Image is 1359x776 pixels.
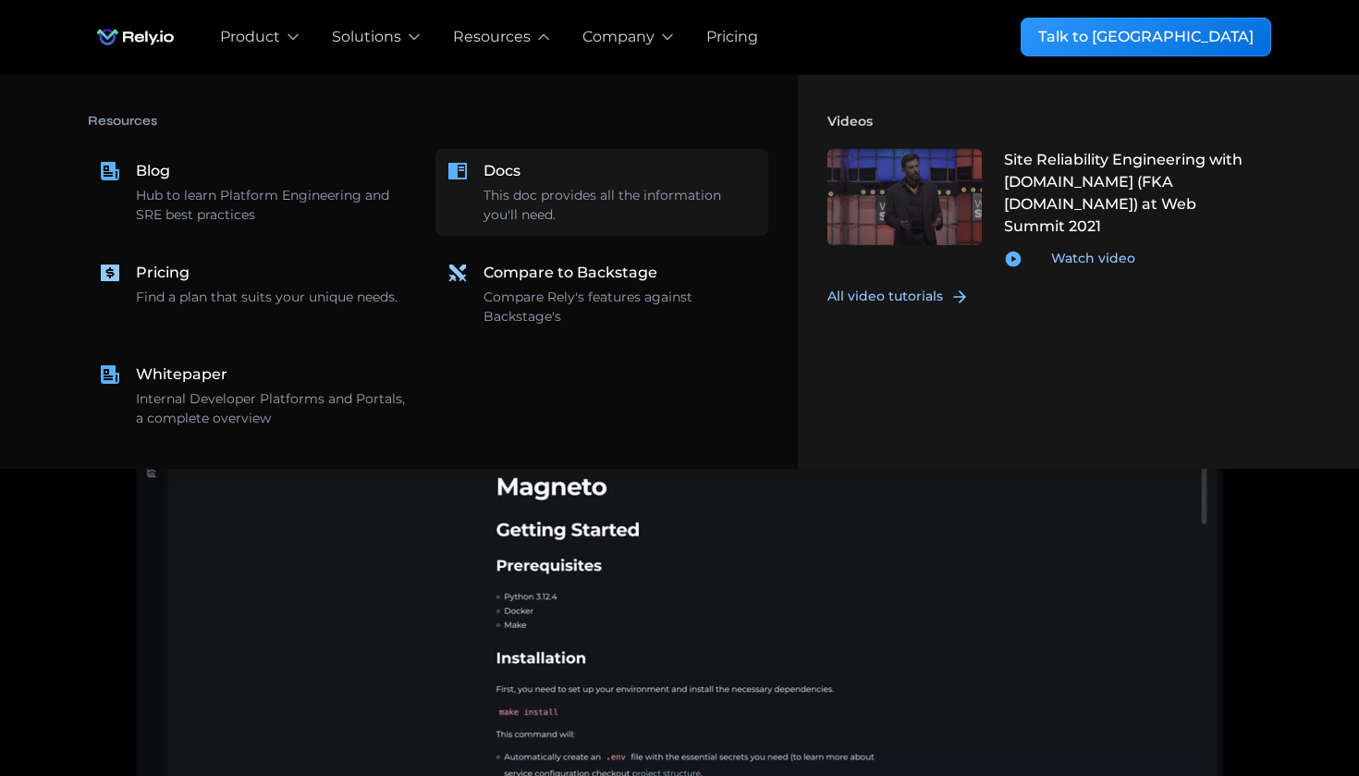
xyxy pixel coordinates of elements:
[582,26,655,48] div: Company
[136,288,398,307] div: Find a plan that suits your unique needs.
[220,26,280,48] div: Product
[332,26,401,48] div: Solutions
[453,26,531,48] div: Resources
[1237,654,1333,750] iframe: Chatbot
[136,363,227,386] div: Whitepaper
[88,352,421,439] a: WhitepaperInternal Developer Platforms and Portals, a complete overview
[136,262,190,284] div: Pricing
[706,26,758,48] a: Pricing
[88,149,421,236] a: BlogHub to learn Platform Engineering and SRE best practices
[136,389,410,428] div: Internal Developer Platforms and Portals, a complete overview
[484,186,757,225] div: This doc provides all the information you'll need.
[435,149,768,236] a: DocsThis doc provides all the information you'll need.
[827,105,1271,138] h4: Videos
[1021,18,1271,56] a: Talk to [GEOGRAPHIC_DATA]
[435,251,768,338] a: Compare to BackstageCompare Rely's features against Backstage's
[1004,149,1261,238] div: Site Reliability Engineering with [DOMAIN_NAME] (FKA [DOMAIN_NAME]) at Web Summit 2021
[816,138,1271,279] a: Site Reliability Engineering with [DOMAIN_NAME] (FKA [DOMAIN_NAME]) at Web Summit 2021Watch video
[484,288,757,326] div: Compare Rely's features against Backstage's
[484,262,657,284] div: Compare to Backstage
[1051,249,1135,268] div: Watch video
[88,18,183,55] a: home
[136,160,170,182] div: Blog
[88,105,768,138] h4: Resources
[1038,26,1254,48] div: Talk to [GEOGRAPHIC_DATA]
[88,251,421,338] a: PricingFind a plan that suits your unique needs.
[136,186,410,225] div: Hub to learn Platform Engineering and SRE best practices
[827,287,943,306] div: All video tutorials
[88,18,183,55] img: Rely.io logo
[484,160,520,182] div: Docs
[827,287,991,306] a: All video tutorials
